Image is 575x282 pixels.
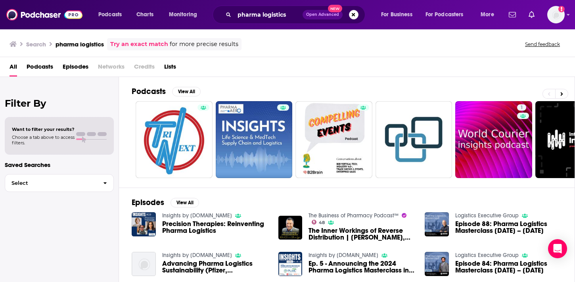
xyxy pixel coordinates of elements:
span: For Business [381,9,412,20]
a: Precision Therapies: Reinventing Pharma Logistics [162,221,269,234]
img: Advancing Pharma Logistics Sustainability (Pfizer, Changi Airport) [132,252,156,276]
span: New [328,5,342,12]
h2: Podcasts [132,86,166,96]
button: open menu [420,8,475,21]
span: Episode 84: Pharma Logistics Masterclass [DATE] – [DATE] [455,260,562,274]
a: 1 [455,101,532,178]
a: Logistics Executive Group [455,252,519,259]
a: Charts [131,8,158,21]
a: Episode 88: Pharma Logistics Masterclass Sept 5th – 9th 2022 [455,221,562,234]
span: Logged in as careycifranic [547,6,565,23]
img: User Profile [547,6,565,23]
a: Insights by Pharma.Aero [162,252,232,259]
img: Precision Therapies: Reinventing Pharma Logistics [132,212,156,236]
img: Ep. 5 - Announcing the 2024 Pharma Logistics Masterclass in Dallas Fort Worth [278,252,303,276]
span: 1 [520,104,523,112]
span: More [481,9,494,20]
a: The Business of Pharmacy Podcast™ [309,212,399,219]
img: The Inner Workings of Reverse Distribution | Michael Zaccaro, CEO, Pharma Logistics [278,216,303,240]
a: Lists [164,60,176,77]
a: EpisodesView All [132,198,199,207]
p: Saved Searches [5,161,114,169]
a: Podcasts [27,60,53,77]
a: Advancing Pharma Logistics Sustainability (Pfizer, Changi Airport) [162,260,269,274]
span: Open Advanced [306,13,339,17]
span: For Podcasters [425,9,464,20]
div: Search podcasts, credits, & more... [220,6,373,24]
a: Insights by Pharma.Aero [309,252,378,259]
h2: Episodes [132,198,164,207]
a: Show notifications dropdown [506,8,519,21]
svg: Add a profile image [558,6,565,12]
button: Open AdvancedNew [303,10,343,19]
span: Want to filter your results? [12,127,75,132]
span: Charts [136,9,153,20]
button: open menu [376,8,422,21]
span: The Inner Workings of Reverse Distribution | [PERSON_NAME], CEO, Pharma Logistics [309,227,415,241]
a: Try an exact match [110,40,168,49]
button: View All [172,87,201,96]
span: Episode 88: Pharma Logistics Masterclass [DATE] – [DATE] [455,221,562,234]
span: Monitoring [169,9,197,20]
a: Logistics Executive Group [455,212,519,219]
a: 48 [312,220,325,224]
span: Podcasts [98,9,122,20]
a: All [10,60,17,77]
h3: Search [26,40,46,48]
input: Search podcasts, credits, & more... [234,8,303,21]
a: Episodes [63,60,88,77]
a: 1 [517,104,526,111]
button: Send feedback [523,41,562,48]
span: Networks [98,60,125,77]
span: for more precise results [170,40,238,49]
img: Episode 88: Pharma Logistics Masterclass Sept 5th – 9th 2022 [425,212,449,236]
a: PodcastsView All [132,86,201,96]
h3: pharma logistics [56,40,104,48]
button: open menu [475,8,504,21]
img: Podchaser - Follow, Share and Rate Podcasts [6,7,82,22]
span: Credits [134,60,155,77]
button: View All [171,198,199,207]
span: 48 [319,221,325,224]
a: Episode 84: Pharma Logistics Masterclass Sept 5th – 9th 2022 [455,260,562,274]
a: Insights by Pharma.Aero [162,212,232,219]
span: Select [5,180,97,186]
button: open menu [163,8,207,21]
span: Advancing Pharma Logistics Sustainability (Pfizer, [GEOGRAPHIC_DATA]) [162,260,269,274]
img: Episode 84: Pharma Logistics Masterclass Sept 5th – 9th 2022 [425,252,449,276]
span: Ep. 5 - Announcing the 2024 Pharma Logistics Masterclass in [GEOGRAPHIC_DATA] [309,260,415,274]
button: open menu [93,8,132,21]
div: Open Intercom Messenger [548,239,567,258]
a: The Inner Workings of Reverse Distribution | Michael Zaccaro, CEO, Pharma Logistics [309,227,415,241]
button: Select [5,174,114,192]
a: Show notifications dropdown [525,8,538,21]
span: Choose a tab above to access filters. [12,134,75,146]
h2: Filter By [5,98,114,109]
button: Show profile menu [547,6,565,23]
a: Ep. 5 - Announcing the 2024 Pharma Logistics Masterclass in Dallas Fort Worth [309,260,415,274]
